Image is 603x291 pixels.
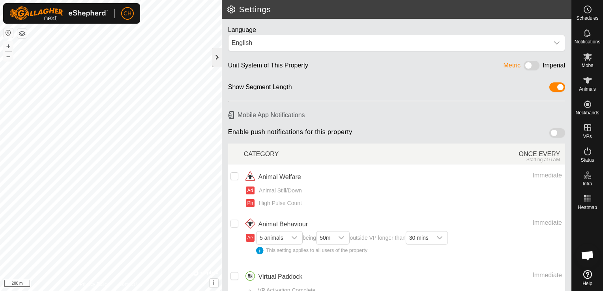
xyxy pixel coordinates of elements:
div: Immediate [429,270,562,280]
button: Ae [246,234,255,242]
div: dropdown trigger [287,231,302,244]
span: Mobs [582,63,593,68]
span: Notifications [575,39,600,44]
span: Animal Still/Down [256,187,302,195]
div: dropdown trigger [432,231,448,244]
img: animal welfare icon [244,171,257,183]
span: High Pulse Count [256,199,302,207]
a: Help [572,267,603,289]
span: Infra [582,181,592,186]
button: – [4,52,13,61]
span: Virtual Paddock [258,272,303,282]
button: Map Layers [17,29,27,38]
span: 30 mins [406,231,432,244]
h2: Settings [227,5,571,14]
div: This setting applies to all users of the property [256,247,448,254]
span: Animal Welfare [258,172,301,182]
button: Ad [246,187,255,194]
button: Reset Map [4,28,13,38]
div: Imperial [543,61,565,73]
span: Status [581,158,594,162]
span: English [228,35,549,51]
div: English [232,38,546,48]
span: Animals [579,87,596,91]
span: 50m [316,231,333,244]
img: virtual paddocks icon [244,270,257,283]
span: being outside VP longer than [256,235,448,254]
img: animal behaviour icon [244,218,257,231]
div: Metric [504,61,521,73]
button: Ph [246,199,255,207]
span: Animal Behaviour [258,220,308,229]
button: i [210,279,218,287]
button: + [4,41,13,51]
span: i [213,280,215,286]
div: dropdown trigger [333,231,349,244]
span: Neckbands [575,110,599,115]
div: Show Segment Length [228,82,292,95]
span: Help [582,281,592,286]
div: Language [228,25,565,35]
span: Schedules [576,16,598,21]
div: Starting at 6 AM [404,157,560,162]
div: Unit System of This Property [228,61,308,73]
div: Immediate [429,218,562,228]
h6: Mobile App Notifications [225,108,568,122]
div: dropdown trigger [549,35,565,51]
span: CH [124,9,131,18]
img: Gallagher Logo [9,6,108,21]
div: Immediate [429,171,562,180]
div: CATEGORY [244,145,404,162]
span: VPs [583,134,592,139]
a: Contact Us [119,281,142,288]
span: 5 animals [257,231,287,244]
a: Privacy Policy [80,281,109,288]
span: Heatmap [578,205,597,210]
div: Open chat [576,244,599,267]
span: Enable push notifications for this property [228,128,352,140]
div: ONCE EVERY [404,145,565,162]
